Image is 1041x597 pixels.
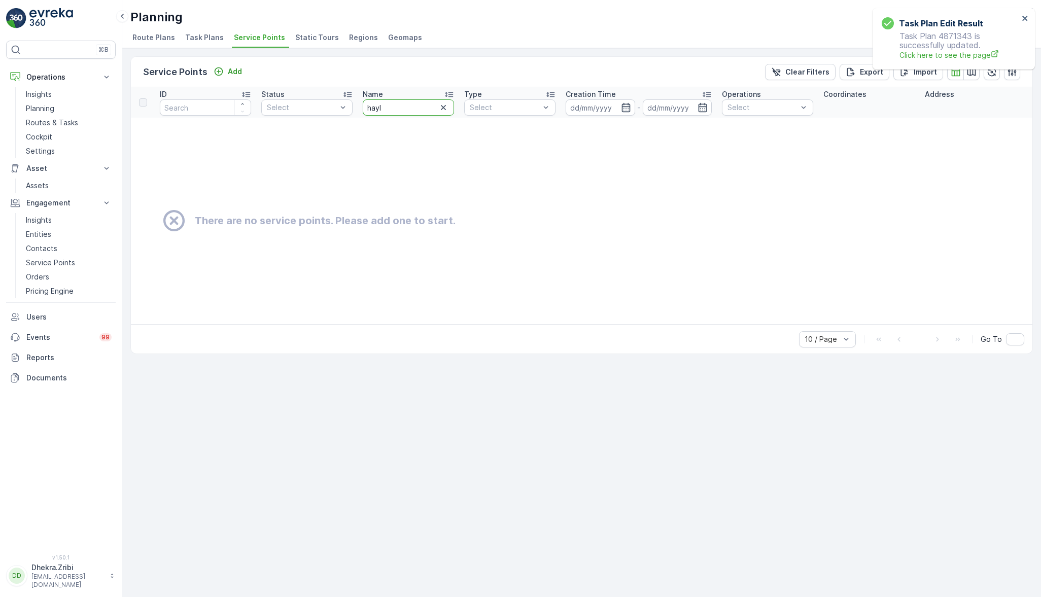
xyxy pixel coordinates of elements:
[26,181,49,191] p: Assets
[26,132,52,142] p: Cockpit
[22,87,116,101] a: Insights
[160,99,251,116] input: Search
[893,64,943,80] button: Import
[26,332,93,342] p: Events
[722,89,761,99] p: Operations
[26,243,57,254] p: Contacts
[26,146,55,156] p: Settings
[101,333,110,341] p: 99
[9,568,25,584] div: DD
[261,89,285,99] p: Status
[185,32,224,43] span: Task Plans
[363,99,454,116] input: Search
[566,89,616,99] p: Creation Time
[823,89,866,99] p: Coordinates
[98,46,109,54] p: ⌘B
[22,213,116,227] a: Insights
[26,89,52,99] p: Insights
[882,31,1019,60] p: Task Plan 4871343 is successfully updated.
[26,272,49,282] p: Orders
[785,67,829,77] p: Clear Filters
[6,554,116,560] span: v 1.50.1
[26,373,112,383] p: Documents
[566,99,635,116] input: dd/mm/yyyy
[31,573,105,589] p: [EMAIL_ADDRESS][DOMAIN_NAME]
[925,89,954,99] p: Address
[26,163,95,173] p: Asset
[22,144,116,158] a: Settings
[6,158,116,179] button: Asset
[29,8,73,28] img: logo_light-DOdMpM7g.png
[228,66,242,77] p: Add
[31,563,105,573] p: Dhekra.Zribi
[6,193,116,213] button: Engagement
[6,563,116,589] button: DDDhekra.Zribi[EMAIL_ADDRESS][DOMAIN_NAME]
[267,102,337,113] p: Select
[26,312,112,322] p: Users
[464,89,482,99] p: Type
[26,286,74,296] p: Pricing Engine
[6,67,116,87] button: Operations
[26,72,95,82] p: Operations
[26,353,112,363] p: Reports
[6,368,116,388] a: Documents
[26,229,51,239] p: Entities
[210,65,246,78] button: Add
[22,130,116,144] a: Cockpit
[130,9,183,25] p: Planning
[349,32,378,43] span: Regions
[363,89,383,99] p: Name
[6,8,26,28] img: logo
[914,67,937,77] p: Import
[22,227,116,241] a: Entities
[899,50,1019,60] a: Click here to see the page
[6,347,116,368] a: Reports
[22,241,116,256] a: Contacts
[643,99,712,116] input: dd/mm/yyyy
[470,102,540,113] p: Select
[26,215,52,225] p: Insights
[840,64,889,80] button: Export
[26,118,78,128] p: Routes & Tasks
[295,32,339,43] span: Static Tours
[6,327,116,347] a: Events99
[899,17,983,29] h3: Task Plan Edit Result
[22,284,116,298] a: Pricing Engine
[6,307,116,327] a: Users
[981,334,1002,344] span: Go To
[637,101,641,114] p: -
[860,67,883,77] p: Export
[26,198,95,208] p: Engagement
[132,32,175,43] span: Route Plans
[160,89,167,99] p: ID
[22,101,116,116] a: Planning
[22,270,116,284] a: Orders
[22,116,116,130] a: Routes & Tasks
[727,102,797,113] p: Select
[388,32,422,43] span: Geomaps
[26,258,75,268] p: Service Points
[234,32,285,43] span: Service Points
[765,64,836,80] button: Clear Filters
[143,65,207,79] p: Service Points
[26,103,54,114] p: Planning
[22,256,116,270] a: Service Points
[1022,14,1029,24] button: close
[195,213,456,228] h2: There are no service points. Please add one to start.
[22,179,116,193] a: Assets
